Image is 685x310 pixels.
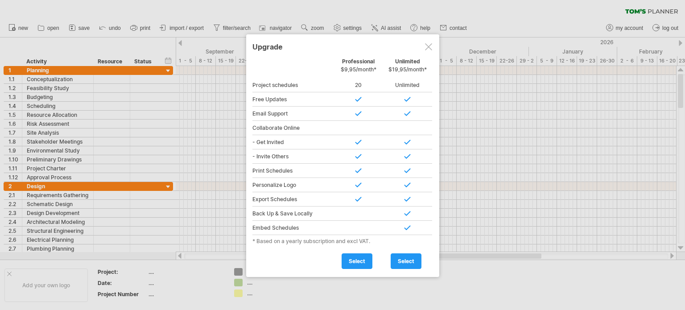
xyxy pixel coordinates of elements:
div: 20 [334,78,383,92]
div: - Invite Others [252,149,334,164]
a: select [342,253,372,269]
div: Email Support [252,107,334,121]
div: Collaborate Online [252,121,334,135]
div: Free Updates [252,92,334,107]
div: Print Schedules [252,164,334,178]
div: Back Up & Save Locally [252,207,334,221]
div: Export Schedules [252,192,334,207]
div: * Based on a yearly subscription and excl VAT. [252,238,433,244]
span: select [349,258,365,265]
div: - Get Invited [252,135,334,149]
div: Personalize Logo [252,178,334,192]
div: Unlimited [383,58,432,77]
span: $19,95/month* [388,66,427,73]
div: Professional [334,58,383,77]
div: Unlimited [383,78,432,92]
div: Project schedules [252,78,334,92]
div: Upgrade [252,38,433,54]
span: select [398,258,414,265]
div: Embed Schedules [252,221,334,235]
span: $9,95/month* [341,66,376,73]
a: select [391,253,421,269]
